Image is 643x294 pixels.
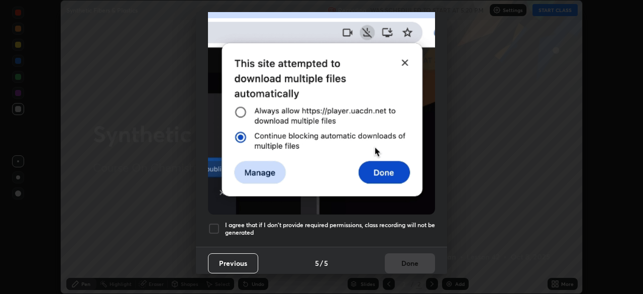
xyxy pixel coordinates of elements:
[315,258,319,268] h4: 5
[225,221,435,237] h5: I agree that if I don't provide required permissions, class recording will not be generated
[320,258,323,268] h4: /
[208,253,258,273] button: Previous
[324,258,328,268] h4: 5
